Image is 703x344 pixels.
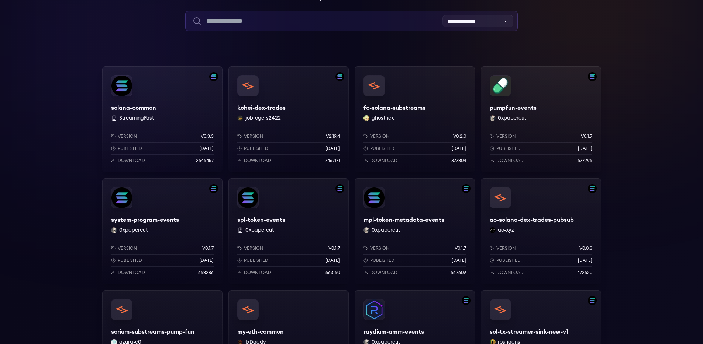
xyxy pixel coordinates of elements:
img: Filter by solana network [209,184,218,193]
a: fc-solana-substreamsfc-solana-substreamsghostrick ghostrickVersionv0.2.0Published[DATE]Download87... [355,66,475,172]
p: [DATE] [452,257,466,263]
a: Filter by solana networkmpl-token-metadata-eventsmpl-token-metadata-events0xpapercut 0xpapercutVe... [355,178,475,284]
p: v0.3.3 [201,133,214,139]
a: Filter by solana networkpumpfun-eventspumpfun-events0xpapercut 0xpapercutVersionv0.1.7Published[D... [481,66,601,172]
p: 877304 [451,158,466,164]
p: [DATE] [325,145,340,151]
img: Filter by solana network [335,72,344,81]
p: Download [370,158,397,164]
p: Download [244,158,271,164]
a: Filter by solana networkkohei-dex-tradeskohei-dex-tradesjobrogers2422 jobrogers2422Versionv2.19.4... [228,66,349,172]
button: jobrogers2422 [245,115,281,122]
img: Filter by solana network [588,296,597,305]
img: Filter by solana network [588,184,597,193]
p: Published [244,257,268,263]
p: [DATE] [578,257,592,263]
p: v2.19.4 [326,133,340,139]
p: v0.1.7 [328,245,340,251]
img: Filter by solana network [462,184,471,193]
img: Filter by solana network [588,72,597,81]
p: v0.2.0 [453,133,466,139]
p: Version [370,133,390,139]
p: v0.1.7 [455,245,466,251]
a: Filter by solana networksolana-commonsolana-common StreamingFastVersionv0.3.3Published[DATE]Downl... [102,66,223,172]
p: [DATE] [452,145,466,151]
p: Version [244,245,263,251]
p: 2646457 [196,158,214,164]
p: 663160 [325,270,340,275]
p: 663286 [198,270,214,275]
p: Download [370,270,397,275]
p: Version [118,245,137,251]
img: Filter by solana network [209,72,218,81]
p: v0.1.7 [581,133,592,139]
a: Filter by solana networkspl-token-eventsspl-token-events 0xpapercutVersionv0.1.7Published[DATE]Do... [228,178,349,284]
img: Filter by solana network [335,184,344,193]
button: 0xpapercut [498,115,526,122]
p: [DATE] [325,257,340,263]
img: Filter by solana network [462,296,471,305]
button: 0xpapercut [119,227,148,234]
p: v0.0.3 [579,245,592,251]
p: 2467171 [325,158,340,164]
p: Published [118,257,142,263]
p: Published [244,145,268,151]
p: Download [118,270,145,275]
p: Published [118,145,142,151]
p: Download [496,158,524,164]
p: Version [370,245,390,251]
p: 677296 [578,158,592,164]
p: Version [118,133,137,139]
p: Published [496,145,521,151]
p: Download [244,270,271,275]
p: Published [496,257,521,263]
p: [DATE] [199,145,214,151]
button: ao-xyz [498,227,514,234]
a: Filter by solana networkao-solana-dex-trades-pubsubao-solana-dex-trades-pubsubao-xyz ao-xyzVersio... [481,178,601,284]
button: 0xpapercut [372,227,400,234]
p: Version [496,133,516,139]
p: v0.1.7 [202,245,214,251]
p: Download [118,158,145,164]
p: Version [244,133,263,139]
p: [DATE] [578,145,592,151]
p: 662609 [451,270,466,275]
a: Filter by solana networksystem-program-eventssystem-program-events0xpapercut 0xpapercutVersionv0.... [102,178,223,284]
button: ghostrick [372,115,394,122]
p: [DATE] [199,257,214,263]
p: Published [370,257,394,263]
button: 0xpapercut [245,227,274,234]
p: Download [496,270,524,275]
p: Published [370,145,394,151]
p: 472620 [577,270,592,275]
p: Version [496,245,516,251]
button: StreamingFast [119,115,154,122]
